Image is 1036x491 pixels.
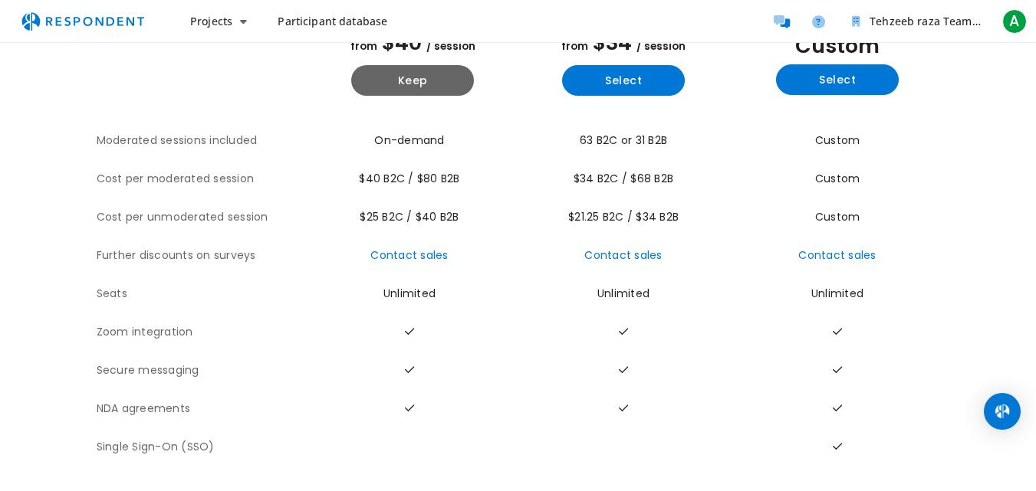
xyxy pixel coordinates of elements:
[278,14,387,28] span: Participant database
[374,133,444,148] span: On-demand
[815,209,860,224] span: Custom
[97,160,308,198] th: Cost per moderated session
[561,39,588,54] span: from
[190,14,232,28] span: Projects
[999,8,1030,35] button: A
[776,64,899,95] button: Select yearly custom_static plan
[97,237,308,275] th: Further discounts on surveys
[178,8,259,35] button: Projects
[265,8,400,35] a: Participant database
[984,393,1021,430] div: Open Intercom Messenger
[815,133,860,148] span: Custom
[803,6,834,37] a: Help and support
[370,247,448,263] a: Contact sales
[597,286,650,301] span: Unlimited
[811,286,863,301] span: Unlimited
[636,39,686,54] span: / session
[97,313,308,352] th: Zoom integration
[815,171,860,186] span: Custom
[360,209,459,224] span: $25 B2C / $40 B2B
[350,39,377,54] span: from
[568,209,679,224] span: $21.25 B2C / $34 B2B
[97,390,308,428] th: NDA agreements
[97,122,308,160] th: Moderated sessions included
[383,286,436,301] span: Unlimited
[795,31,880,60] span: Custom
[97,352,308,390] th: Secure messaging
[584,247,662,263] a: Contact sales
[97,198,308,237] th: Cost per unmoderated session
[766,6,797,37] a: Message participants
[1002,9,1027,34] span: A
[426,39,475,54] span: / session
[97,428,308,466] th: Single Sign-On (SSO)
[359,171,459,186] span: $40 B2C / $80 B2B
[97,275,308,313] th: Seats
[562,65,685,96] button: Select yearly basic plan
[351,65,474,96] button: Keep current yearly payg plan
[580,133,667,148] span: 63 B2C or 31 B2B
[798,247,876,263] a: Contact sales
[840,8,993,35] button: Tehzeeb raza Team
[12,7,153,36] img: respondent-logo.png
[574,171,673,186] span: $34 B2C / $68 B2B
[870,14,980,28] span: Tehzeeb raza Team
